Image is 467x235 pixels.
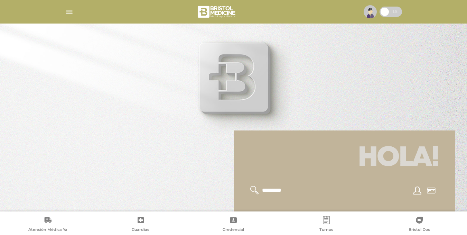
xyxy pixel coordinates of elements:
[94,216,187,234] a: Guardias
[373,216,466,234] a: Bristol Doc
[364,5,377,18] img: profile-placeholder.svg
[280,216,373,234] a: Turnos
[1,216,94,234] a: Atención Médica Ya
[28,227,67,233] span: Atención Médica Ya
[319,227,333,233] span: Turnos
[132,227,149,233] span: Guardias
[197,3,238,20] img: bristol-medicine-blanco.png
[242,139,447,178] h1: Hola!
[187,216,280,234] a: Credencial
[65,8,74,16] img: Cober_menu-lines-white.svg
[223,227,244,233] span: Credencial
[409,227,430,233] span: Bristol Doc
